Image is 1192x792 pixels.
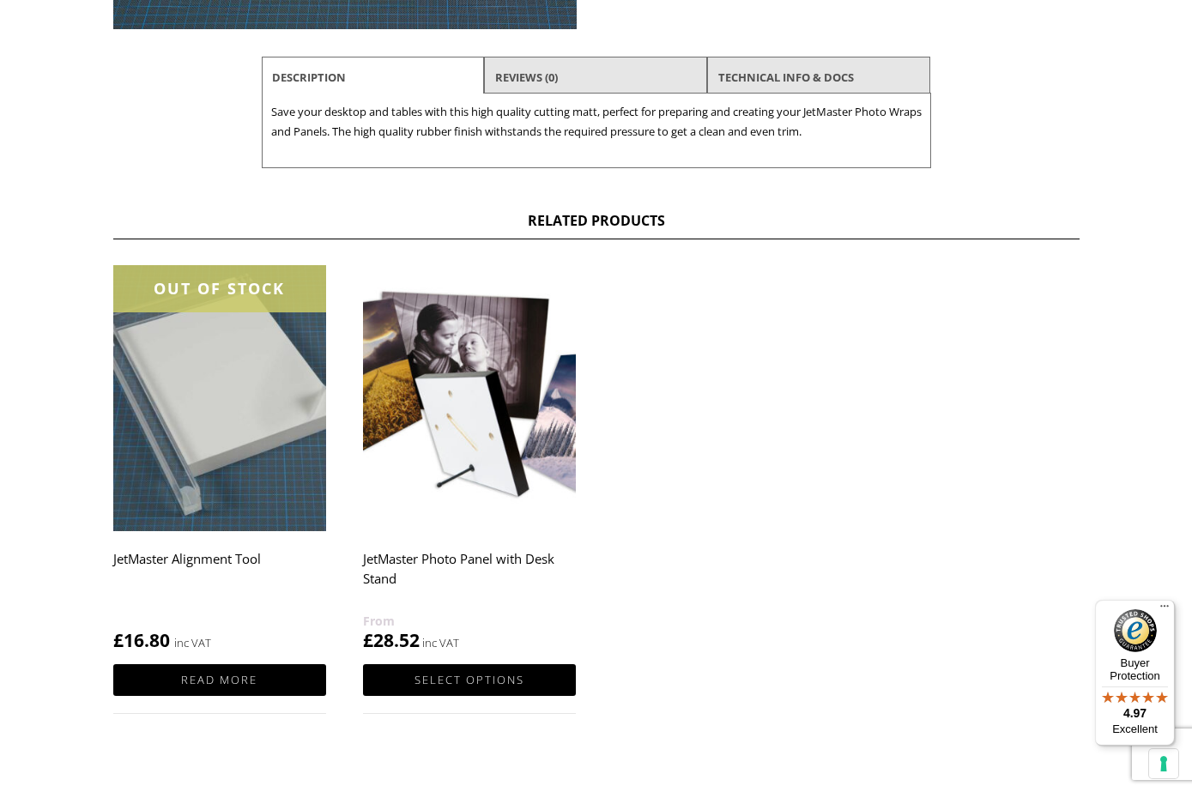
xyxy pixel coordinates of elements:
span: £ [363,628,373,652]
h2: JetMaster Photo Panel with Desk Stand [363,542,576,611]
p: Save your desktop and tables with this high quality cutting matt, perfect for preparing and creat... [271,102,922,142]
a: JetMaster Photo Panel with Desk Stand £28.52 [363,265,576,653]
strong: inc VAT [174,633,211,653]
span: £ [113,628,124,652]
h2: JetMaster Alignment Tool [113,542,326,611]
h2: Related products [113,211,1080,239]
p: Buyer Protection [1095,656,1175,682]
a: TECHNICAL INFO & DOCS [718,62,854,93]
a: Select options for “JetMaster Photo Panel with Desk Stand” [363,664,576,696]
bdi: 16.80 [113,628,170,652]
button: Menu [1154,600,1175,620]
a: Read more about “JetMaster Alignment Tool” [113,664,326,696]
span: 4.97 [1123,706,1147,720]
button: Your consent preferences for tracking technologies [1149,749,1178,778]
img: JetMaster Photo Panel with Desk Stand [363,265,576,531]
button: Trusted Shops TrustmarkBuyer Protection4.97Excellent [1095,600,1175,746]
a: OUT OF STOCKJetMaster Alignment Tool £16.80 inc VAT [113,265,326,653]
bdi: 28.52 [363,628,420,652]
p: Excellent [1095,722,1175,736]
img: JetMaster Alignment Tool [113,265,326,531]
img: Trusted Shops Trustmark [1114,609,1157,652]
a: Reviews (0) [495,62,558,93]
div: OUT OF STOCK [113,265,326,312]
a: Description [272,62,346,93]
